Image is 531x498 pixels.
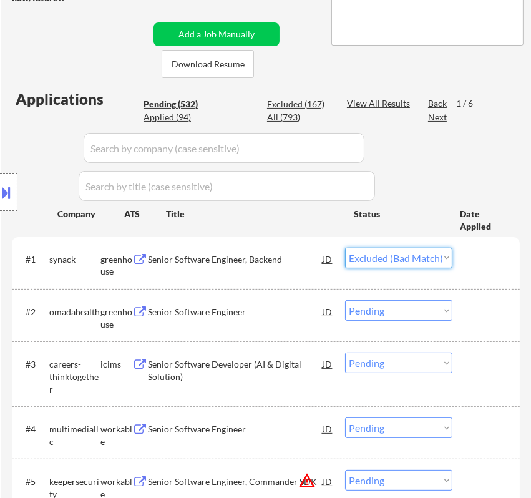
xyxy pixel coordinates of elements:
[49,358,100,395] div: careers-thinktogether
[321,470,333,492] div: JD
[298,472,316,489] button: warning_amber
[26,476,39,488] div: #5
[267,98,329,110] div: Excluded (167)
[100,358,132,371] div: icims
[428,97,448,110] div: Back
[354,202,442,225] div: Status
[166,208,342,220] div: Title
[49,423,100,447] div: multimediallc
[148,423,323,436] div: Senior Software Engineer
[148,476,323,488] div: Senior Software Engineer, Commander SDK
[148,253,323,266] div: Senior Software Engineer, Backend
[456,97,485,110] div: 1 / 6
[153,22,280,46] button: Add a Job Manually
[321,353,333,375] div: JD
[321,417,333,440] div: JD
[100,306,132,330] div: greenhouse
[162,50,254,78] button: Download Resume
[26,358,39,371] div: #3
[428,111,448,124] div: Next
[321,248,333,270] div: JD
[148,306,323,318] div: Senior Software Engineer
[321,300,333,323] div: JD
[84,133,364,163] input: Search by company (case sensitive)
[26,306,39,318] div: #2
[100,423,132,447] div: workable
[347,97,414,110] div: View All Results
[460,208,505,232] div: Date Applied
[79,171,375,201] input: Search by title (case sensitive)
[267,111,329,124] div: All (793)
[148,358,323,383] div: Senior Software Developer (AI & Digital Solution)
[49,306,100,318] div: omadahealth
[26,423,39,436] div: #4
